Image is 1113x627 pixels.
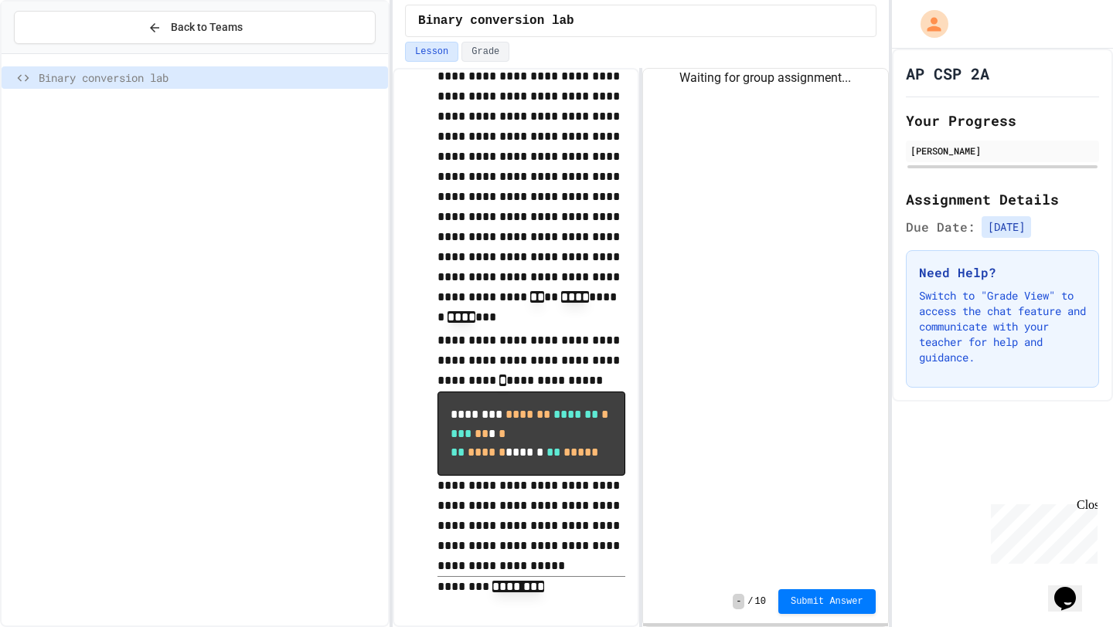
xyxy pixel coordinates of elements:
span: - [733,594,744,609]
h2: Assignment Details [906,188,1099,210]
button: Lesson [405,42,458,62]
h2: Your Progress [906,110,1099,131]
span: Due Date: [906,218,975,236]
p: Switch to "Grade View" to access the chat feature and communicate with your teacher for help and ... [919,288,1086,365]
div: My Account [904,6,952,42]
span: Binary conversion lab [418,12,574,30]
span: 10 [755,595,766,608]
div: [PERSON_NAME] [910,144,1094,158]
span: / [747,595,753,608]
span: Submit Answer [791,595,863,608]
h3: Need Help? [919,263,1086,282]
button: Grade [461,42,509,62]
h1: AP CSP 2A [906,63,989,84]
div: Waiting for group assignment... [643,69,888,87]
iframe: chat widget [1048,565,1098,612]
iframe: chat widget [985,498,1098,564]
span: Back to Teams [171,19,243,36]
div: Chat with us now!Close [6,6,107,98]
span: [DATE] [982,216,1031,238]
button: Back to Teams [14,11,376,44]
button: Submit Answer [778,589,876,614]
span: Binary conversion lab [39,69,382,86]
